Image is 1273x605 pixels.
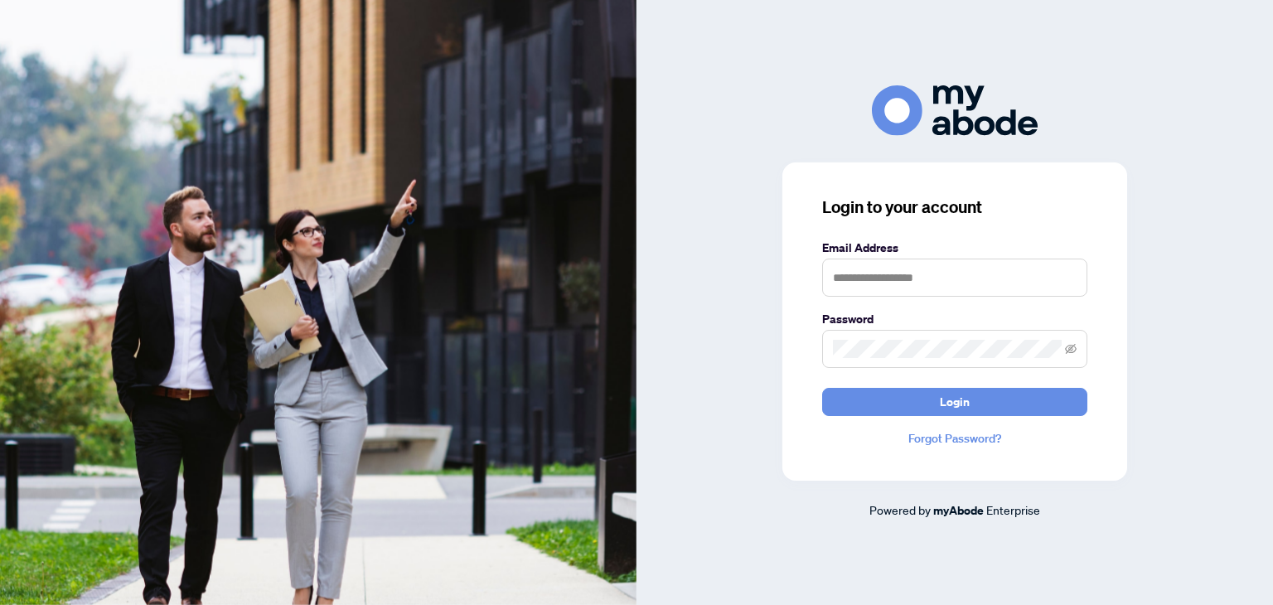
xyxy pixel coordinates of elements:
span: Login [940,389,970,415]
label: Password [822,310,1087,328]
a: myAbode [933,501,984,520]
span: Powered by [869,502,931,517]
span: Enterprise [986,502,1040,517]
h3: Login to your account [822,196,1087,219]
span: eye-invisible [1065,343,1077,355]
label: Email Address [822,239,1087,257]
button: Login [822,388,1087,416]
img: ma-logo [872,85,1038,136]
a: Forgot Password? [822,429,1087,448]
